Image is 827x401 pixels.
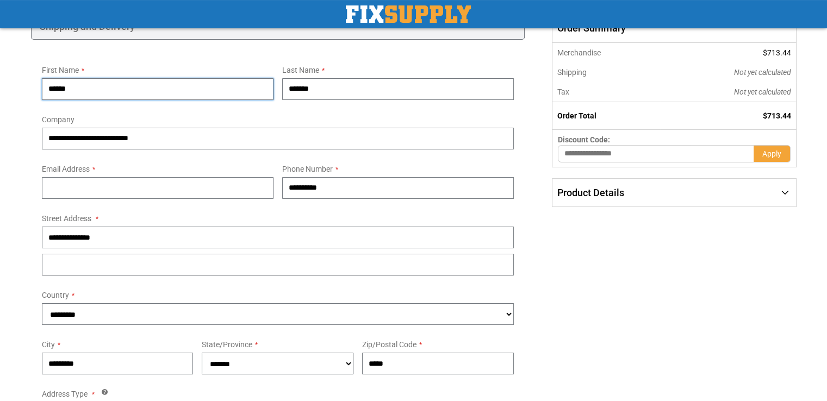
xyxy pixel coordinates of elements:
span: Email Address [42,165,90,173]
span: Product Details [557,187,624,198]
strong: Order Total [557,111,596,120]
a: store logo [346,5,471,23]
th: Merchandise [552,43,661,62]
span: Last Name [282,66,319,74]
span: Phone Number [282,165,333,173]
span: Not yet calculated [734,68,791,77]
span: City [42,340,55,349]
span: Street Address [42,214,91,223]
span: $713.44 [763,48,791,57]
span: $713.44 [763,111,791,120]
img: Fix Industrial Supply [346,5,471,23]
span: Shipping [557,68,587,77]
span: Country [42,291,69,299]
span: State/Province [202,340,252,349]
button: Apply [754,145,791,162]
span: Address Type [42,390,88,398]
span: Company [42,115,74,124]
span: Apply [762,149,781,158]
span: Discount Code: [558,135,610,144]
span: Not yet calculated [734,87,791,96]
span: Zip/Postal Code [362,340,416,349]
span: First Name [42,66,79,74]
th: Tax [552,82,661,102]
